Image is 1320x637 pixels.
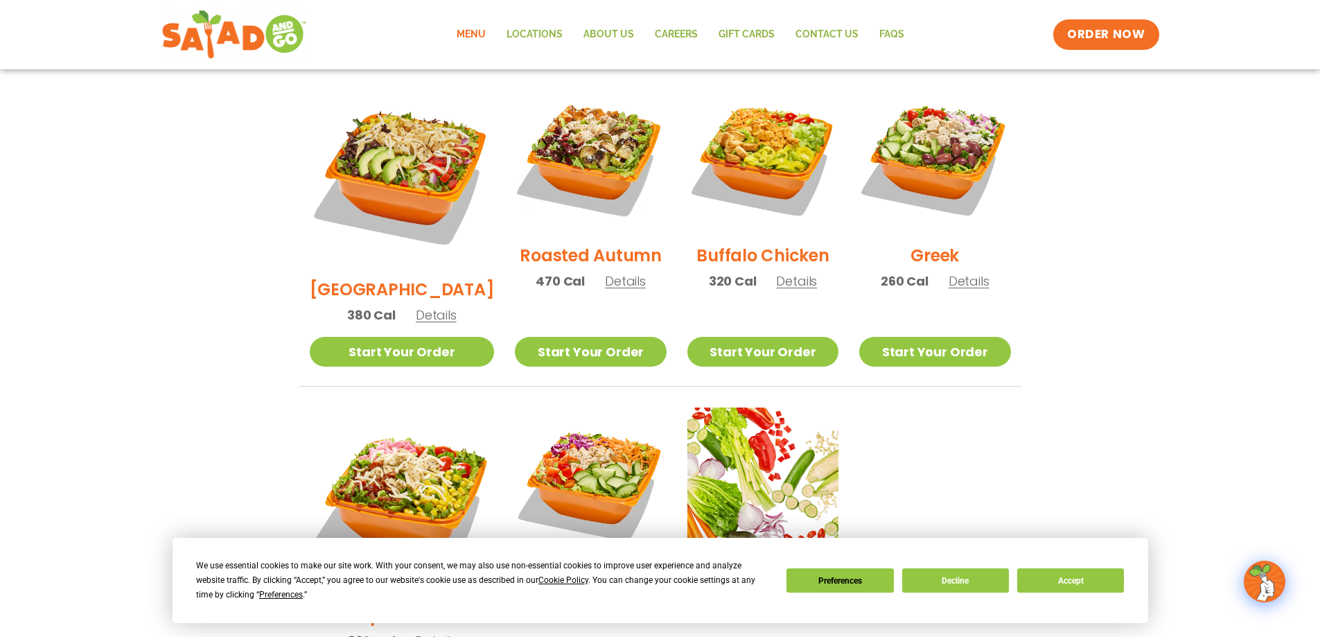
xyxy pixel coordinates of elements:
a: Menu [446,19,496,51]
img: Product photo for BBQ Ranch Salad [310,82,495,267]
span: Details [605,272,646,290]
h2: [GEOGRAPHIC_DATA] [310,277,495,302]
div: Cookie Consent Prompt [173,538,1148,623]
span: Details [949,272,989,290]
a: Start Your Order [515,337,666,367]
img: new-SAG-logo-768×292 [161,7,308,62]
h2: Greek [910,243,959,268]
span: Cookie Policy [538,575,588,585]
a: Start Your Order [310,337,495,367]
a: GIFT CARDS [708,19,785,51]
span: Details [776,272,817,290]
img: Product photo for Jalapeño Ranch Salad [310,408,495,593]
a: Careers [644,19,708,51]
span: 470 Cal [536,272,585,290]
a: ORDER NOW [1053,19,1159,50]
a: Locations [496,19,573,51]
a: About Us [573,19,644,51]
a: Contact Us [785,19,869,51]
span: 380 Cal [347,306,396,324]
a: Start Your Order [687,337,838,367]
span: 260 Cal [881,272,929,290]
button: Accept [1017,568,1124,593]
img: Product photo for Thai Salad [515,408,666,559]
button: Decline [902,568,1009,593]
h2: Buffalo Chicken [696,243,829,268]
img: Product photo for Greek Salad [859,82,1010,233]
nav: Menu [446,19,915,51]
img: Product photo for Roasted Autumn Salad [515,82,666,233]
h2: Roasted Autumn [520,243,662,268]
a: Start Your Order [859,337,1010,367]
button: Preferences [786,568,893,593]
img: Product photo for Build Your Own [687,408,838,559]
span: Details [416,306,457,324]
div: We use essential cookies to make our site work. With your consent, we may also use non-essential ... [196,559,770,602]
span: Preferences [259,590,303,600]
img: wpChatIcon [1245,562,1284,601]
span: 320 Cal [709,272,757,290]
a: FAQs [869,19,915,51]
img: Product photo for Buffalo Chicken Salad [687,82,838,233]
span: ORDER NOW [1067,26,1145,43]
